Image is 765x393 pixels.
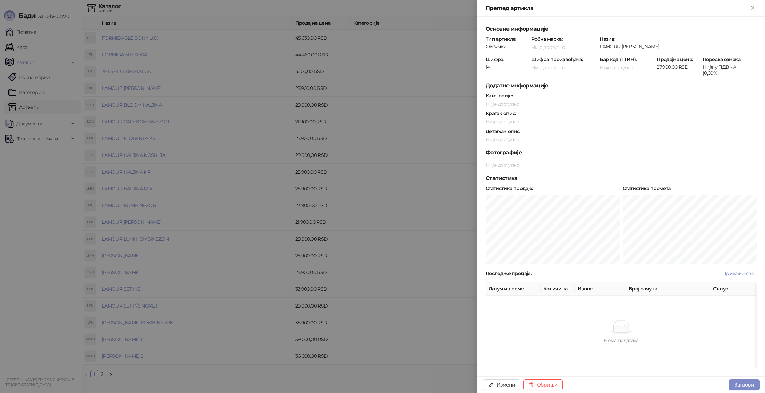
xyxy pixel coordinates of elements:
strong: Продајна цена : [657,56,693,63]
button: Close [749,4,757,12]
strong: Шифра произвођача : [531,56,583,63]
span: Није доступно [486,101,519,107]
div: Нема података [502,337,740,344]
div: 14 [485,64,529,70]
span: Није доступно [486,136,519,143]
div: Физички [485,43,529,50]
strong: Статистика продаје : [486,185,533,191]
h5: Фотографије [486,149,757,157]
span: Није доступно [600,65,634,71]
th: Датум и време [486,282,541,296]
span: Није доступно [486,162,519,168]
div: Преглед артикла [486,4,749,12]
span: Није доступно [531,44,565,50]
button: Измени [483,379,520,390]
strong: Бар код (ГТИН) : [600,56,636,63]
h5: Основне информације [486,25,757,33]
strong: Робна марка : [531,36,562,42]
th: Број рачуна [626,282,710,296]
button: Затвори [729,379,760,390]
strong: Кратак опис : [486,110,516,117]
strong: Пореска ознака : [703,56,741,63]
h5: Додатне информације [486,82,757,90]
strong: Тип артикла : [486,36,516,42]
strong: Назив : [600,36,615,42]
strong: Детаљан опис : [486,128,520,134]
strong: Статистика промета : [623,185,671,191]
div: Није у ПДВ - А (0,00%) [702,64,746,76]
strong: Шифра : [486,56,504,63]
div: 27.900,00 RSD [656,64,700,70]
th: Износ [575,282,626,296]
button: Обриши [523,379,563,390]
span: Прикажи све [722,270,754,276]
strong: Последње продаје : [486,270,531,276]
th: Количина [541,282,575,296]
span: Није доступно [531,65,565,71]
button: Прикажи све [720,269,757,277]
h5: Статистика [486,174,757,182]
span: Није доступно [486,119,519,125]
div: LAMOUR [PERSON_NAME] [599,43,757,50]
strong: Категорије : [486,93,513,99]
